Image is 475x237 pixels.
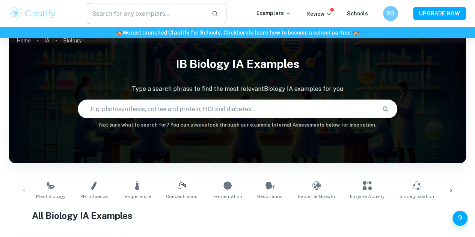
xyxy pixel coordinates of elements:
span: 🏫 [116,30,122,36]
button: Help and Feedback [452,211,467,226]
a: Home [17,35,31,46]
span: Fermentation [213,193,242,200]
span: pH Influence [80,193,108,200]
span: Concentration [166,193,198,200]
h6: We just launched Clastify for Schools. Click to learn how to become a school partner. [2,29,473,37]
span: Temperature [123,193,151,200]
h6: Not sure what to search for? You can always look through our example Internal Assessments below f... [9,121,466,129]
input: E.g. photosynthesis, coffee and protein, HDI and diabetes... [78,98,376,119]
h6: PO [386,9,395,18]
input: Search for any exemplars... [87,3,205,24]
span: Biodegradation [400,193,434,200]
button: Search [379,103,392,115]
h1: IB Biology IA examples [9,53,466,75]
h1: All Biology IA Examples [32,209,443,222]
a: Schools [347,11,368,17]
span: Enzyme Activity [350,193,385,200]
span: Respiration [257,193,283,200]
p: Type a search phrase to find the most relevant Biology IA examples for you [9,85,466,94]
span: Plant Biology [36,193,65,200]
span: 🏫 [353,30,359,36]
p: Exemplars [256,9,291,17]
a: IA [44,35,50,46]
a: here [237,30,248,36]
p: Review [306,10,332,18]
button: UPGRADE NOW [413,7,466,20]
p: Biology [63,36,81,45]
button: PO [383,6,398,21]
span: Bacterial Growth [298,193,335,200]
img: Clastify logo [9,6,57,21]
